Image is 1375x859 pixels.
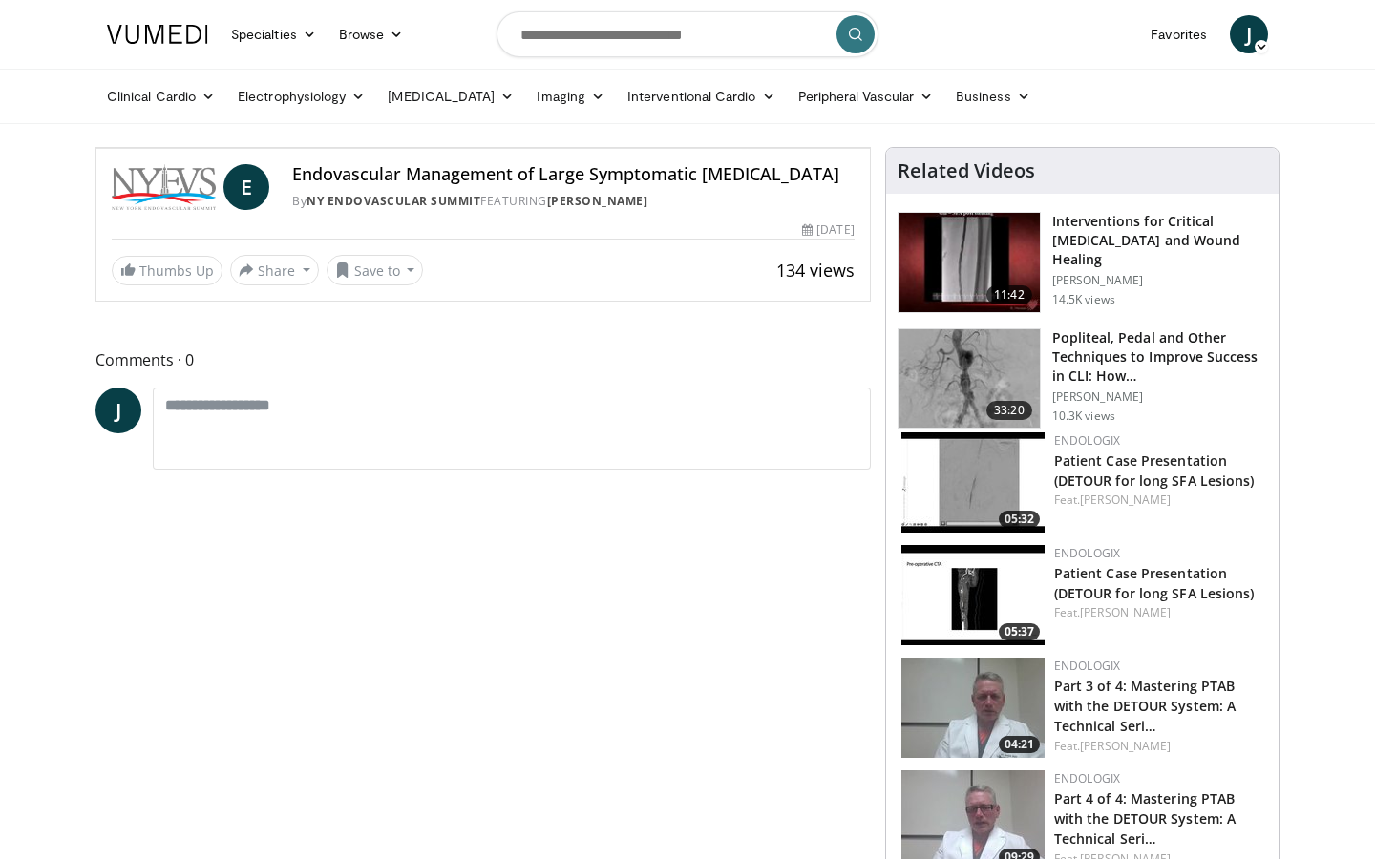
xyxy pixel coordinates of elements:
[1054,492,1263,509] div: Feat.
[776,259,855,282] span: 134 views
[292,193,855,210] div: By FEATURING
[223,164,269,210] a: E
[1054,770,1121,786] a: Endologix
[986,401,1032,420] span: 33:20
[898,159,1035,182] h4: Related Videos
[1054,545,1121,561] a: Endologix
[1052,273,1267,288] p: [PERSON_NAME]
[898,212,1267,313] a: 11:42 Interventions for Critical [MEDICAL_DATA] and Wound Healing [PERSON_NAME] 14.5K views
[1054,564,1255,602] a: Patient Case Presentation (DETOUR for long SFA Lesions)
[292,164,855,185] h4: Endovascular Management of Large Symptomatic [MEDICAL_DATA]
[1054,432,1121,449] a: Endologix
[616,77,787,115] a: Interventional Cardio
[901,432,1045,533] img: 8e469e3f-019b-47df-afe7-ab3e860d9c55.150x105_q85_crop-smart_upscale.jpg
[1054,451,1255,490] a: Patient Case Presentation (DETOUR for long SFA Lesions)
[220,15,328,53] a: Specialties
[497,11,878,57] input: Search topics, interventions
[376,77,525,115] a: [MEDICAL_DATA]
[1054,677,1237,735] a: Part 3 of 4: Mastering PTAB with the DETOUR System: A Technical Seri…
[1054,604,1263,621] div: Feat.
[95,388,141,433] a: J
[1052,328,1267,386] h3: Popliteal, Pedal and Other Techniques to Improve Success in CLI: How…
[328,15,415,53] a: Browse
[1054,789,1237,848] a: Part 4 of 4: Mastering PTAB with the DETOUR System: A Technical Seri…
[944,77,1042,115] a: Business
[898,328,1267,429] a: 33:20 Popliteal, Pedal and Other Techniques to Improve Success in CLI: How… [PERSON_NAME] 10.3K v...
[112,164,216,210] img: NY Endovascular Summit
[1052,409,1115,424] p: 10.3K views
[901,545,1045,645] img: a3e031ae-be2e-46e3-af74-2156481deb99.150x105_q85_crop-smart_upscale.jpg
[802,221,854,239] div: [DATE]
[999,511,1040,528] span: 05:32
[95,77,226,115] a: Clinical Cardio
[307,193,480,209] a: NY Endovascular Summit
[901,658,1045,758] img: 1a700394-5d0f-4605-b1ae-2777bdf84847.150x105_q85_crop-smart_upscale.jpg
[327,255,424,285] button: Save to
[901,432,1045,533] a: 05:32
[96,148,870,149] video-js: Video Player
[1052,212,1267,269] h3: Interventions for Critical [MEDICAL_DATA] and Wound Healing
[547,193,648,209] a: [PERSON_NAME]
[999,736,1040,753] span: 04:21
[986,285,1032,304] span: 11:42
[899,329,1040,429] img: T6d-rUZNqcn4uJqH4xMDoxOjBrO-I4W8.150x105_q85_crop-smart_upscale.jpg
[901,658,1045,758] a: 04:21
[95,347,871,372] span: Comments 0
[230,255,319,285] button: Share
[107,25,208,44] img: VuMedi Logo
[1230,15,1268,53] a: J
[1054,738,1263,755] div: Feat.
[226,77,376,115] a: Electrophysiology
[899,213,1040,312] img: 243716_0000_1.png.150x105_q85_crop-smart_upscale.jpg
[1052,292,1115,307] p: 14.5K views
[112,256,222,285] a: Thumbs Up
[1080,492,1171,508] a: [PERSON_NAME]
[1080,604,1171,620] a: [PERSON_NAME]
[1054,658,1121,674] a: Endologix
[1052,389,1267,405] p: [PERSON_NAME]
[999,623,1040,640] span: 05:37
[1080,738,1171,754] a: [PERSON_NAME]
[525,77,616,115] a: Imaging
[901,545,1045,645] a: 05:37
[787,77,944,115] a: Peripheral Vascular
[1139,15,1218,53] a: Favorites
